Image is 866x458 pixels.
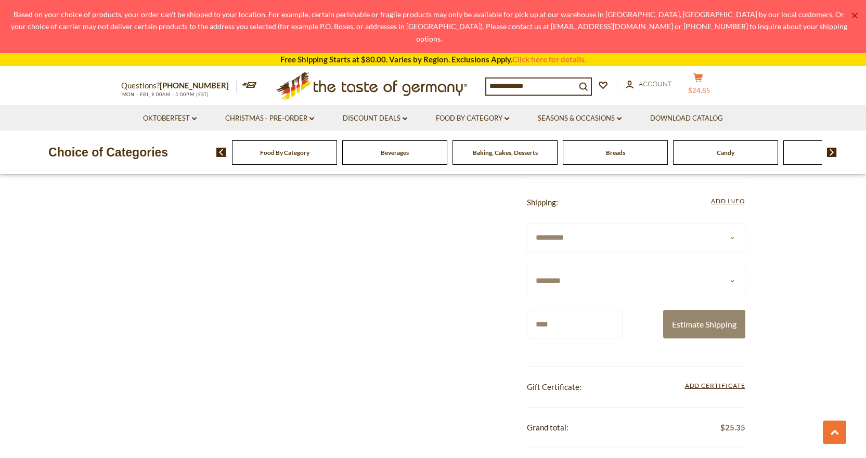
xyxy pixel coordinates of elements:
div: Based on your choice of products, your order can't be shipped to your location. For example, cert... [8,8,849,45]
a: Food By Category [260,149,309,156]
span: Shipping: [527,198,558,207]
p: Questions? [121,79,237,93]
a: Baking, Cakes, Desserts [473,149,538,156]
button: Estimate Shipping [663,310,745,338]
a: Discount Deals [343,113,407,124]
img: next arrow [827,148,837,157]
span: Account [639,80,672,88]
span: Add Info [711,197,745,205]
span: $25.35 [720,421,745,434]
a: Download Catalog [650,113,723,124]
span: Add Certificate [685,381,745,392]
a: Christmas - PRE-ORDER [225,113,314,124]
a: Account [626,78,672,90]
img: previous arrow [216,148,226,157]
span: $24.85 [688,86,710,95]
a: Oktoberfest [143,113,197,124]
a: Candy [717,149,734,156]
a: Food By Category [436,113,509,124]
a: × [851,12,858,19]
a: Beverages [381,149,409,156]
a: Seasons & Occasions [538,113,622,124]
span: Grand total: [527,423,568,432]
a: Breads [606,149,625,156]
span: MON - FRI, 9:00AM - 5:00PM (EST) [121,91,210,97]
button: $24.85 [683,73,714,99]
span: Gift Certificate: [527,382,581,391]
a: [PHONE_NUMBER] [160,81,229,90]
a: Click here for details. [512,55,586,64]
